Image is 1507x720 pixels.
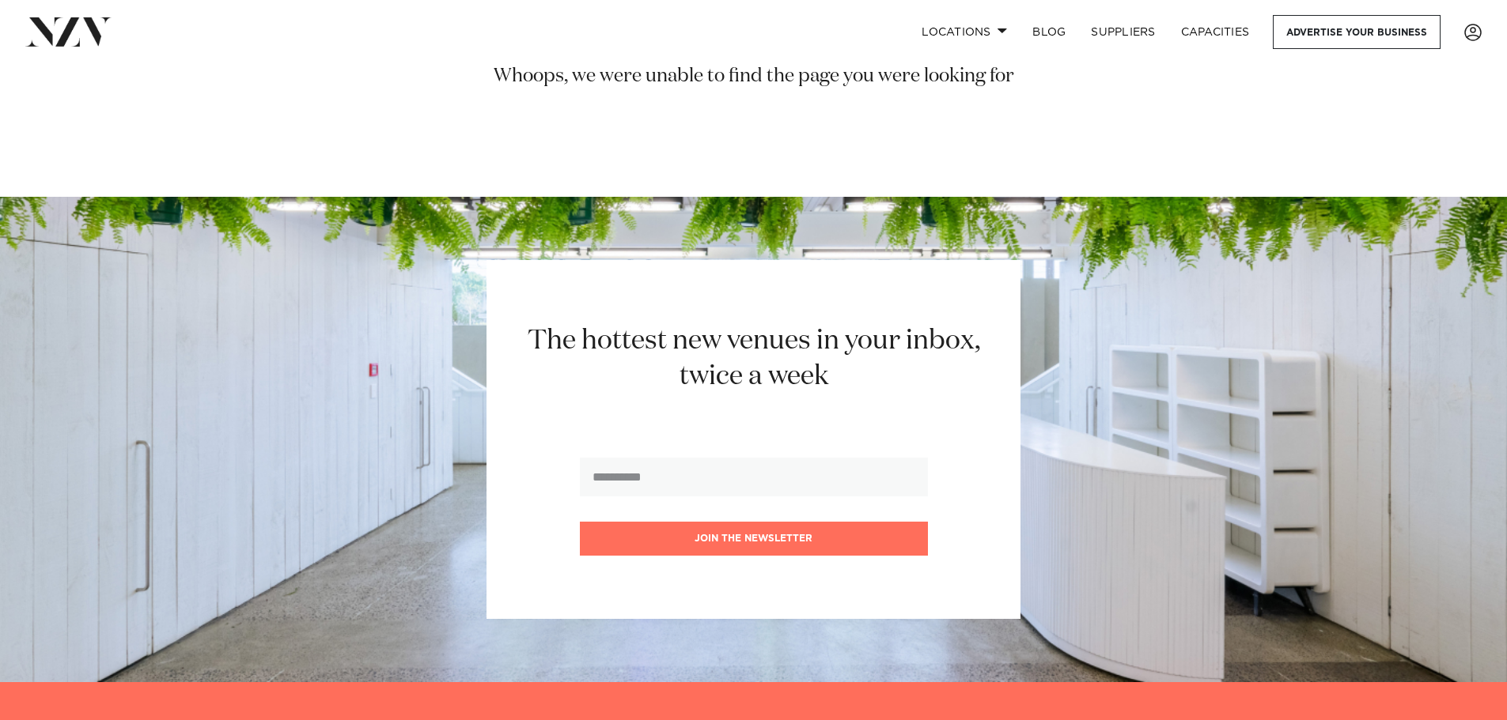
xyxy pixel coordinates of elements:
[909,15,1020,49] a: Locations
[1078,15,1168,49] a: SUPPLIERS
[25,17,112,46] img: nzv-logo.png
[508,323,999,394] h2: The hottest new venues in your inbox, twice a week
[580,522,928,556] button: Join the newsletter
[197,64,1311,89] h3: Whoops, we were unable to find the page you were looking for
[1168,15,1263,49] a: Capacities
[1273,15,1441,49] a: Advertise your business
[1020,15,1078,49] a: BLOG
